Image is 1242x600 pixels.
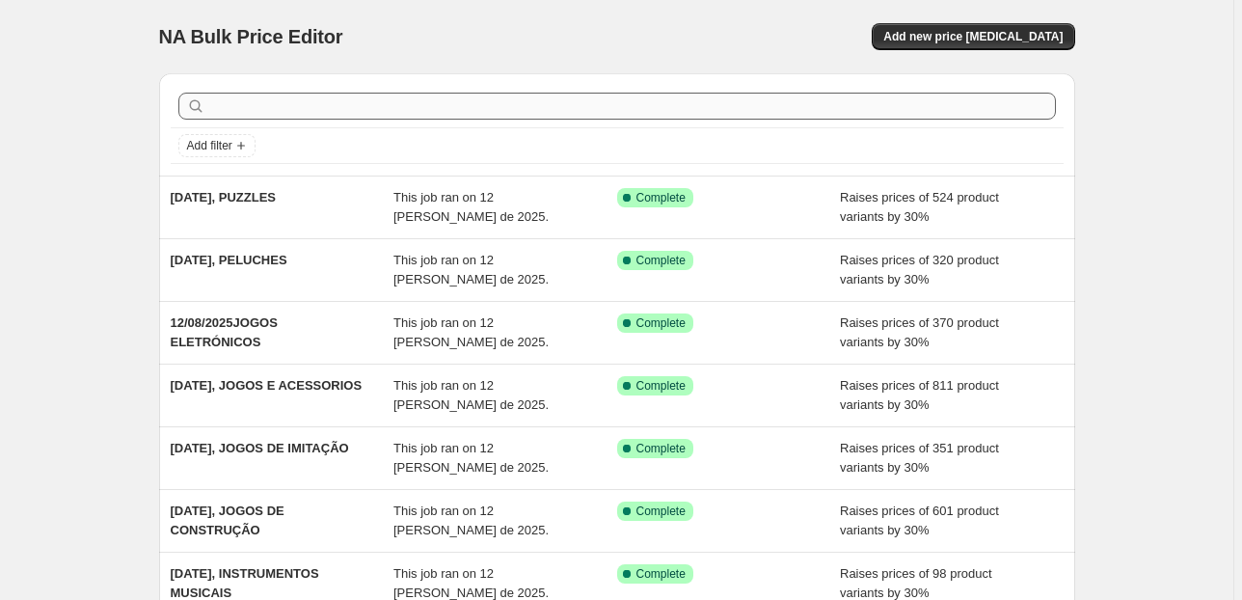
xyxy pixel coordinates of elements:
[840,566,992,600] span: Raises prices of 98 product variants by 30%
[393,566,549,600] span: This job ran on 12 [PERSON_NAME] de 2025.
[171,253,287,267] span: [DATE], PELUCHES
[393,253,549,286] span: This job ran on 12 [PERSON_NAME] de 2025.
[393,315,549,349] span: This job ran on 12 [PERSON_NAME] de 2025.
[171,190,277,205] span: [DATE], PUZZLES
[840,504,999,537] span: Raises prices of 601 product variants by 30%
[171,504,284,537] span: [DATE], JOGOS DE CONSTRUÇÃO
[393,504,549,537] span: This job ran on 12 [PERSON_NAME] de 2025.
[393,441,549,475] span: This job ran on 12 [PERSON_NAME] de 2025.
[636,378,686,394] span: Complete
[393,378,549,412] span: This job ran on 12 [PERSON_NAME] de 2025.
[872,23,1074,50] button: Add new price [MEDICAL_DATA]
[171,441,349,455] span: [DATE], JOGOS DE IMITAÇÃO
[840,441,999,475] span: Raises prices of 351 product variants by 30%
[171,378,363,393] span: [DATE], JOGOS E ACESSORIOS
[636,253,686,268] span: Complete
[636,566,686,582] span: Complete
[636,190,686,205] span: Complete
[636,504,686,519] span: Complete
[187,138,232,153] span: Add filter
[178,134,256,157] button: Add filter
[171,566,319,600] span: [DATE], INSTRUMENTOS MUSICAIS
[840,190,999,224] span: Raises prices of 524 product variants by 30%
[883,29,1063,44] span: Add new price [MEDICAL_DATA]
[636,441,686,456] span: Complete
[840,315,999,349] span: Raises prices of 370 product variants by 30%
[159,26,343,47] span: NA Bulk Price Editor
[840,378,999,412] span: Raises prices of 811 product variants by 30%
[636,315,686,331] span: Complete
[840,253,999,286] span: Raises prices of 320 product variants by 30%
[171,315,278,349] span: 12/08/2025JOGOS ELETRÓNICOS
[393,190,549,224] span: This job ran on 12 [PERSON_NAME] de 2025.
